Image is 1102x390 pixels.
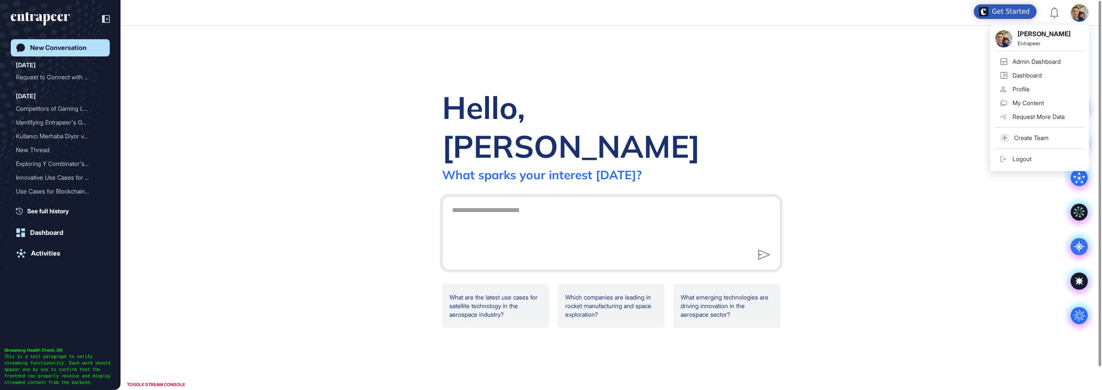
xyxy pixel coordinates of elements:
[16,143,105,157] div: New Thread
[442,167,642,182] div: What sparks your interest [DATE]?
[16,129,105,143] div: Kullanıcı Merhaba Diyor ve Nasılsın diyor
[16,115,105,129] div: Identifying Entrapeer's Global Competitors
[125,379,187,390] div: TOGGLE STREAM CONSOLE
[16,157,105,171] div: Exploring Y Combinator's Initiatives and Latest Developments
[11,12,70,26] div: entrapeer-logo
[11,245,110,262] a: Activities
[11,224,110,241] a: Dashboard
[974,4,1037,19] div: Open Get Started checklist
[11,39,110,56] a: New Conversation
[16,102,98,115] div: Competitors of Gaming Lap...
[16,70,105,84] div: Request to Connect with Tracy
[16,143,98,157] div: New Thread
[16,206,110,215] a: See full history
[16,70,98,84] div: Request to Connect with T...
[31,250,60,257] div: Activities
[16,102,105,115] div: Competitors of Gaming Laptops in the GCC Region
[16,157,98,171] div: Exploring Y Combinator's ...
[558,284,665,328] div: Which companies are leading in rocket manufacturing and space exploration?
[979,7,988,16] img: launcher-image-alternative-text
[673,284,780,328] div: What emerging technologies are driving innovation in the aerospace sector?
[16,184,105,198] div: Use Cases for Blockchain in Supply Chain Management in Turkey
[442,88,780,165] div: Hello, [PERSON_NAME]
[992,7,1030,16] div: Get Started
[16,129,98,143] div: Kullanıcı Merhaba Diyor v...
[16,91,36,101] div: [DATE]
[16,115,98,129] div: Identifying Entrapeer's G...
[16,171,98,184] div: Innovative Use Cases for ...
[1071,4,1088,22] img: user-avatar
[16,184,98,198] div: Use Cases for Blockchain ...
[16,60,36,70] div: [DATE]
[27,206,69,215] span: See full history
[442,284,549,328] div: What are the latest use cases for satellite technology in the aerospace industry?
[16,171,105,184] div: Innovative Use Cases for Digital Transformation in Enterprises
[30,44,87,52] div: New Conversation
[30,229,63,237] div: Dashboard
